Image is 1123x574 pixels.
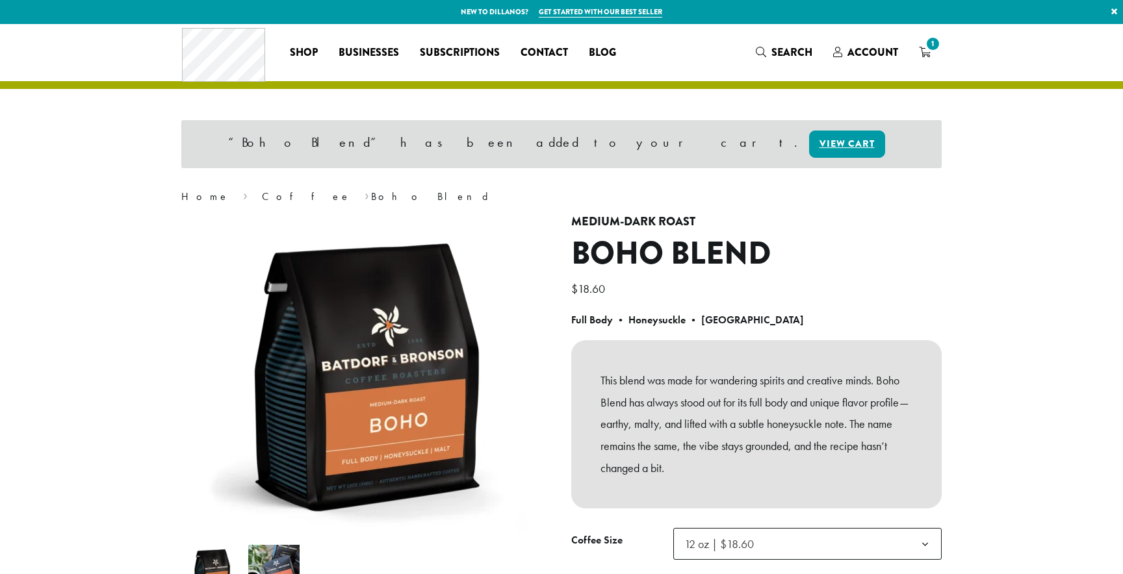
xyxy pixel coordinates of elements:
span: $ [571,281,578,296]
bdi: 18.60 [571,281,608,296]
nav: Breadcrumb [181,189,942,205]
a: Home [181,190,229,203]
div: “Boho Blend” has been added to your cart. [181,120,942,168]
span: Account [847,45,898,60]
h4: Medium-Dark Roast [571,215,942,229]
a: Get started with our best seller [539,6,662,18]
h1: Boho Blend [571,235,942,273]
a: Search [745,42,823,63]
span: Blog [589,45,616,61]
b: Full Body • Honeysuckle • [GEOGRAPHIC_DATA] [571,313,804,327]
span: 12 oz | $18.60 [679,531,767,556]
span: 12 oz | $18.60 [673,528,942,560]
span: Contact [521,45,568,61]
span: 12 oz | $18.60 [684,536,754,551]
a: Coffee [262,190,351,203]
span: Businesses [339,45,399,61]
label: Coffee Size [571,531,673,550]
span: 1 [924,35,942,53]
span: Shop [290,45,318,61]
a: View cart [809,131,885,158]
span: › [243,184,248,205]
p: This blend was made for wandering spirits and creative minds. Boho Blend has always stood out for... [600,369,912,479]
span: Search [771,45,812,60]
span: Subscriptions [420,45,500,61]
span: › [365,184,369,205]
a: Shop [279,42,328,63]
